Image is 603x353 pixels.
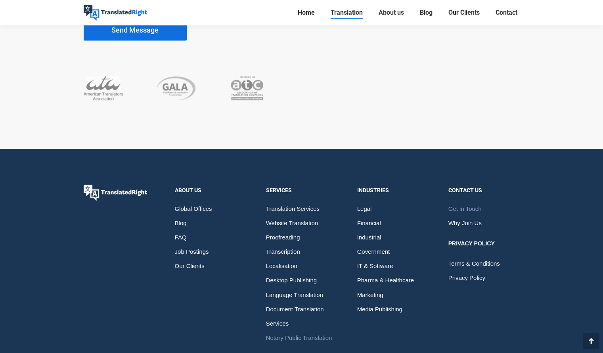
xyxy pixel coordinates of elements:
[357,216,429,230] a: Financial
[357,287,383,302] span: Marketing
[357,202,372,216] span: Legal
[357,185,429,196] div: Industries
[175,245,246,259] a: Job Postings
[357,230,381,245] span: Industrial
[357,230,429,245] a: Industrial
[266,216,318,230] span: Website Translation
[266,259,297,273] span: Localisation
[448,202,520,216] a: Get in Touch
[357,245,390,259] span: Government
[266,302,337,330] a: Document Translation Services
[357,273,429,287] a: Pharma & Healthcare
[448,257,520,271] a: Terms & Conditions
[175,245,209,259] span: Job Postings
[266,202,320,216] span: Translation Services
[175,185,246,196] div: About Us
[448,9,480,17] span: Our Clients
[448,216,520,230] a: Why Join Us
[357,259,393,273] span: IT & Software
[266,273,317,287] span: Desktop Publishing
[84,5,147,21] img: Translated Right
[175,230,187,245] span: FAQ
[448,185,520,196] div: Contact us
[266,230,337,245] a: Proofreading
[496,9,517,17] span: Contact
[175,259,246,273] a: Our Clients
[448,257,500,271] span: Terms & Conditions
[331,9,363,17] span: Translation
[295,7,317,18] a: Home
[328,7,365,18] a: Translation
[266,273,337,287] a: Desktop Publishing
[266,245,337,259] a: Transcription
[266,202,337,216] a: Translation Services
[175,202,212,216] span: Global Offices
[448,202,482,216] span: Get in Touch
[175,202,246,216] a: Global Offices
[175,216,246,230] a: Blog
[111,26,159,34] span: Send Message
[266,216,337,230] a: Website Translation
[357,302,402,316] span: Media Publishing
[175,230,246,245] a: FAQ
[357,273,414,287] span: Pharma & Healthcare
[417,7,435,18] a: Blog
[448,271,520,285] a: Privacy Policy
[266,185,337,196] div: Services
[175,216,187,230] span: Blog
[266,230,300,245] span: Proofreading
[357,259,429,273] a: IT & Software
[84,20,187,41] button: Send Message
[298,9,315,17] span: Home
[357,287,429,302] a: Marketing
[357,216,381,230] span: Financial
[446,7,482,18] a: Our Clients
[379,9,404,17] span: About us
[493,7,520,18] a: Contact
[357,245,429,259] a: Government
[266,259,337,273] a: Localisation
[266,330,337,345] a: Notary Public Translation
[175,259,205,273] span: Our Clients
[448,216,482,230] span: Why Join Us
[357,202,429,216] a: Legal
[448,271,485,285] span: Privacy Policy
[266,330,332,345] span: Notary Public Translation
[266,287,337,302] a: Language Translation
[376,7,406,18] a: About us
[357,302,429,316] a: Media Publishing
[266,245,300,259] span: Transcription
[420,9,433,17] span: Blog
[266,287,323,302] span: Language Translation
